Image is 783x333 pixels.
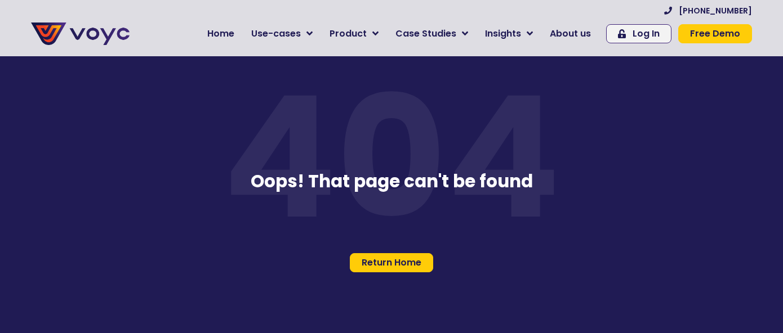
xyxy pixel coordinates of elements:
span: Log In [633,29,660,38]
h3: Oops! That page can't be found [200,171,583,192]
span: [PHONE_NUMBER] [679,7,752,15]
a: Insights [477,22,541,45]
p: 404 [200,74,583,242]
a: Home [199,22,243,45]
a: About us [541,22,599,45]
a: [PHONE_NUMBER] [664,7,752,15]
a: Free Demo [678,24,752,43]
a: Log In [606,24,671,43]
span: Home [207,27,234,40]
span: Use-cases [251,27,301,40]
span: About us [550,27,591,40]
span: Free Demo [690,29,740,38]
span: Insights [485,27,521,40]
span: Return Home [362,258,421,267]
img: voyc-full-logo [31,22,130,45]
a: Use-cases [243,22,321,45]
a: Return Home [350,253,433,272]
